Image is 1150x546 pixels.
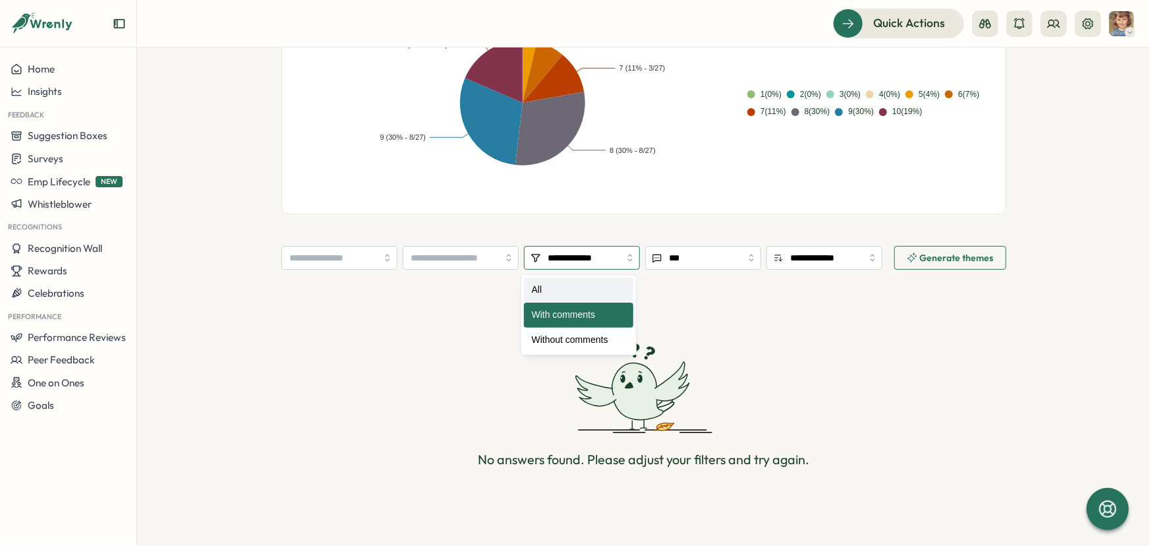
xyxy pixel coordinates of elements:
button: Expand sidebar [113,17,126,30]
span: Rewards [28,264,67,277]
div: With comments [524,303,633,328]
div: 3 ( 0 %) [840,88,861,101]
div: All [524,278,633,303]
text: 9 (30% - 8/27) [380,134,426,142]
text: 7 (11% - 3/27) [619,65,666,73]
span: One on Ones [28,377,84,389]
span: Recognition Wall [28,242,102,255]
span: NEW [96,176,123,187]
div: 4 ( 0 %) [879,88,900,101]
img: Jane Lapthorne [1109,11,1134,36]
button: Quick Actions [833,9,964,38]
div: 9 ( 30 %) [848,106,874,118]
span: Performance Reviews [28,331,126,344]
div: 5 ( 4 %) [919,88,940,101]
div: 10 ( 19 %) [892,106,922,118]
span: Emp Lifecycle [28,175,90,188]
span: Suggestion Boxes [28,129,107,142]
span: Quick Actions [873,15,945,32]
div: Without comments [524,328,633,353]
div: 1 ( 0 %) [761,88,782,101]
span: Peer Feedback [28,353,95,366]
span: Goals [28,399,54,411]
p: No answers found. Please adjust your filters and try again. [478,450,809,470]
span: Generate themes [920,253,994,262]
div: 8 ( 30 %) [805,106,830,118]
span: Celebrations [28,287,84,299]
span: Home [28,63,55,75]
div: 6 ( 7 %) [958,88,979,101]
span: Insights [28,85,62,98]
div: 2 ( 0 %) [800,88,821,101]
text: 8 (30% - 8/27) [610,146,656,154]
div: 7 ( 11 %) [761,106,786,118]
button: Generate themes [894,246,1006,270]
span: Whistleblower [28,198,92,210]
span: Surveys [28,152,63,165]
